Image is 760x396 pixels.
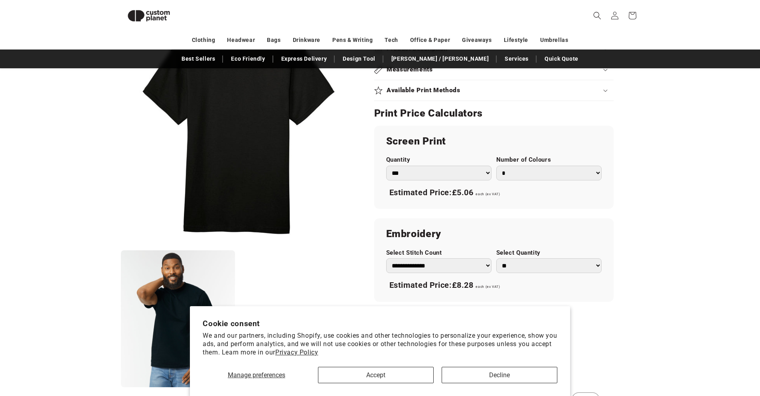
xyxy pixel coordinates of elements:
[293,33,320,47] a: Drinkware
[374,59,614,80] summary: Measurements
[476,285,500,289] span: each (ex VAT)
[318,367,434,383] button: Accept
[386,184,602,201] div: Estimated Price:
[332,33,373,47] a: Pens & Writing
[121,3,177,28] img: Custom Planet
[275,348,318,356] a: Privacy Policy
[386,228,602,240] h2: Embroidery
[386,249,492,257] label: Select Stitch Count
[541,52,582,66] a: Quick Quote
[496,156,602,164] label: Number of Colours
[387,52,493,66] a: [PERSON_NAME] / [PERSON_NAME]
[267,33,280,47] a: Bags
[277,52,331,66] a: Express Delivery
[387,86,460,95] h2: Available Print Methods
[178,52,219,66] a: Best Sellers
[452,188,474,197] span: £5.06
[504,33,528,47] a: Lifestyle
[228,371,285,379] span: Manage preferences
[203,367,310,383] button: Manage preferences
[386,277,602,294] div: Estimated Price:
[203,319,557,328] h2: Cookie consent
[374,80,614,101] summary: Available Print Methods
[442,367,557,383] button: Decline
[227,33,255,47] a: Headwear
[410,33,450,47] a: Office & Paper
[540,33,568,47] a: Umbrellas
[339,52,379,66] a: Design Tool
[387,65,433,74] h2: Measurements
[476,192,500,196] span: each (ex VAT)
[462,33,492,47] a: Giveaways
[385,33,398,47] a: Tech
[501,52,533,66] a: Services
[203,332,557,356] p: We and our partners, including Shopify, use cookies and other technologies to personalize your ex...
[374,107,614,120] h2: Print Price Calculators
[386,135,602,148] h2: Screen Print
[386,156,492,164] label: Quantity
[227,52,269,66] a: Eco Friendly
[496,249,602,257] label: Select Quantity
[121,12,354,388] media-gallery: Gallery Viewer
[192,33,215,47] a: Clothing
[452,280,474,290] span: £8.28
[588,7,606,24] summary: Search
